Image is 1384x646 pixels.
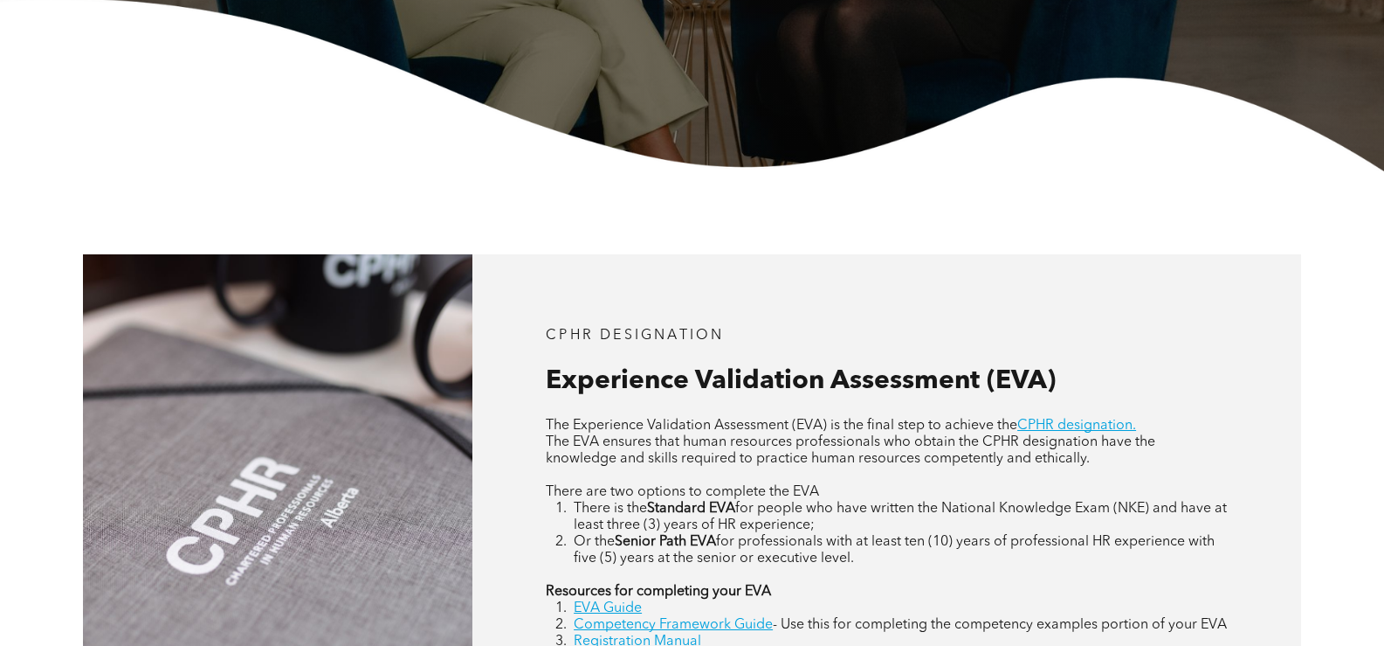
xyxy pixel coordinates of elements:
span: The Experience Validation Assessment (EVA) is the final step to achieve the [546,419,1017,433]
span: Experience Validation Assessment (EVA) [546,368,1056,394]
strong: Senior Path EVA [615,535,716,549]
strong: Resources for completing your EVA [546,585,771,599]
a: EVA Guide [574,601,642,615]
span: There are two options to complete the EVA [546,485,819,499]
span: for people who have written the National Knowledge Exam (NKE) and have at least three (3) years o... [574,502,1227,532]
a: Competency Framework Guide [574,618,773,632]
strong: Standard EVA [647,502,735,516]
span: CPHR DESIGNATION [546,329,724,343]
span: for professionals with at least ten (10) years of professional HR experience with five (5) years ... [574,535,1215,566]
span: - Use this for completing the competency examples portion of your EVA [773,618,1227,632]
span: There is the [574,502,647,516]
span: Or the [574,535,615,549]
a: CPHR designation. [1017,419,1136,433]
span: The EVA ensures that human resources professionals who obtain the CPHR designation have the knowl... [546,435,1155,466]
